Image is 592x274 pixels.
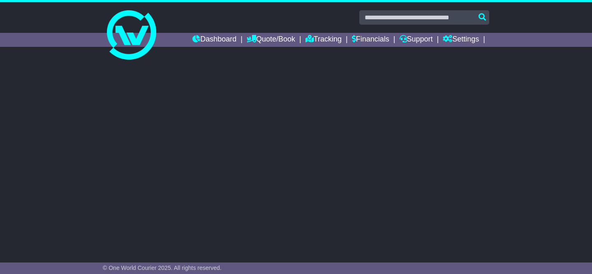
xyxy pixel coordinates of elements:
span: © One World Courier 2025. All rights reserved. [103,265,222,271]
a: Financials [352,33,389,47]
a: Support [400,33,433,47]
a: Settings [443,33,479,47]
a: Tracking [305,33,342,47]
a: Dashboard [192,33,236,47]
a: Quote/Book [247,33,295,47]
